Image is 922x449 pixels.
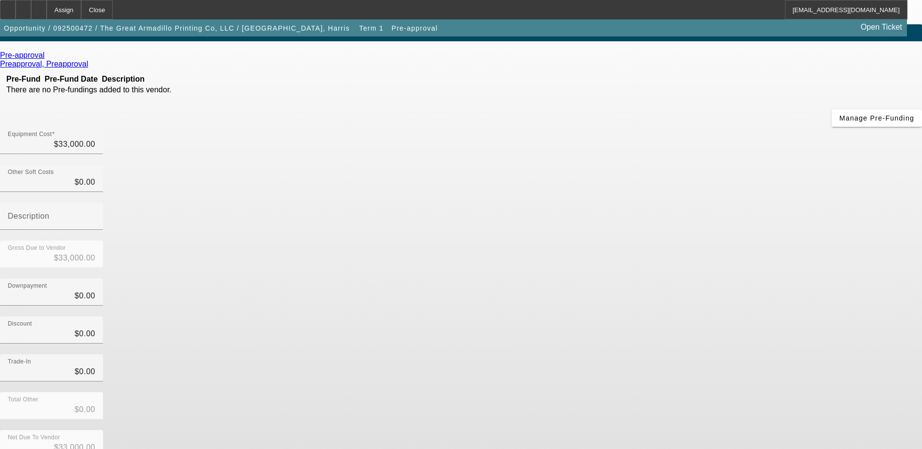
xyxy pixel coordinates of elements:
td: There are no Pre-fundings added to this vendor. [6,85,242,95]
button: Manage Pre-Funding [832,109,922,127]
th: Pre-Fund Date [42,74,100,84]
mat-label: Downpayment [8,283,47,289]
mat-label: Other Soft Costs [8,169,54,175]
mat-label: Total Other [8,397,38,403]
mat-label: Discount [8,321,32,327]
th: Pre-Fund [6,74,41,84]
mat-label: Trade-In [8,359,31,365]
button: Term 1 [356,19,387,37]
span: Opportunity / 092500472 / The Great Armadillo Printing Co, LLC / [GEOGRAPHIC_DATA], Harris [4,24,350,32]
span: Manage Pre-Funding [839,114,914,122]
mat-label: Description [8,212,50,220]
th: Description [102,74,242,84]
button: Pre-approval [389,19,440,37]
mat-label: Net Due To Vendor [8,434,60,441]
mat-label: Equipment Cost [8,131,52,138]
span: Term 1 [359,24,383,32]
span: Pre-approval [392,24,438,32]
a: Open Ticket [857,19,906,35]
mat-label: Gross Due to Vendor [8,245,66,251]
